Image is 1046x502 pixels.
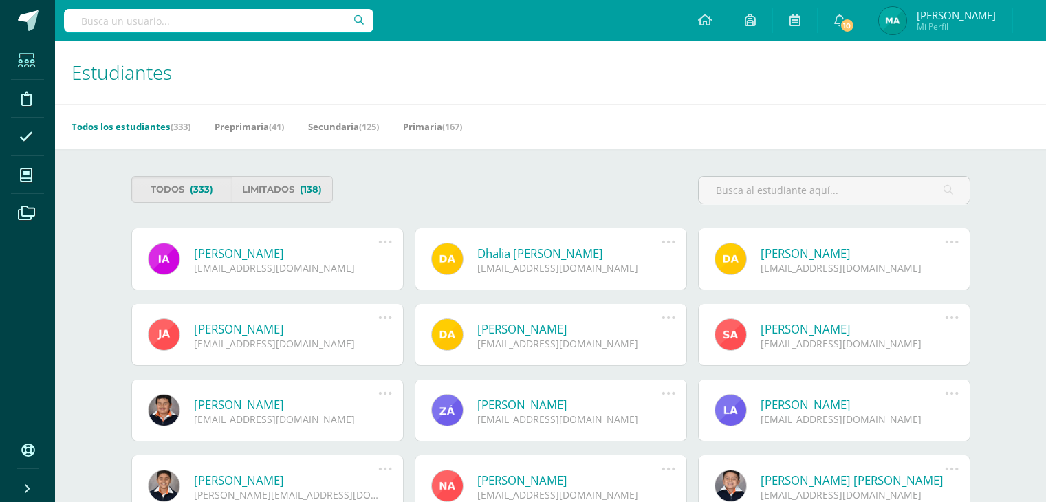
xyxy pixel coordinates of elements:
[699,177,970,204] input: Busca al estudiante aquí...
[269,120,284,133] span: (41)
[761,397,946,413] a: [PERSON_NAME]
[194,472,379,488] a: [PERSON_NAME]
[477,321,662,337] a: [PERSON_NAME]
[190,177,213,202] span: (333)
[403,116,462,138] a: Primaria(167)
[215,116,284,138] a: Preprimaria(41)
[194,397,379,413] a: [PERSON_NAME]
[477,261,662,274] div: [EMAIL_ADDRESS][DOMAIN_NAME]
[194,245,379,261] a: [PERSON_NAME]
[194,261,379,274] div: [EMAIL_ADDRESS][DOMAIN_NAME]
[194,413,379,426] div: [EMAIL_ADDRESS][DOMAIN_NAME]
[477,488,662,501] div: [EMAIL_ADDRESS][DOMAIN_NAME]
[879,7,906,34] img: 89b96305ba49cfb70fcfc9f667f77a01.png
[171,120,190,133] span: (333)
[308,116,379,138] a: Secundaria(125)
[131,176,232,203] a: Todos(333)
[477,337,662,350] div: [EMAIL_ADDRESS][DOMAIN_NAME]
[761,337,946,350] div: [EMAIL_ADDRESS][DOMAIN_NAME]
[917,21,996,32] span: Mi Perfil
[477,245,662,261] a: Dhalia [PERSON_NAME]
[300,177,322,202] span: (138)
[761,413,946,426] div: [EMAIL_ADDRESS][DOMAIN_NAME]
[477,397,662,413] a: [PERSON_NAME]
[442,120,462,133] span: (167)
[761,321,946,337] a: [PERSON_NAME]
[761,488,946,501] div: [EMAIL_ADDRESS][DOMAIN_NAME]
[194,321,379,337] a: [PERSON_NAME]
[64,9,373,32] input: Busca un usuario...
[761,472,946,488] a: [PERSON_NAME] [PERSON_NAME]
[194,488,379,501] div: [PERSON_NAME][EMAIL_ADDRESS][DOMAIN_NAME]
[761,245,946,261] a: [PERSON_NAME]
[917,8,996,22] span: [PERSON_NAME]
[72,116,190,138] a: Todos los estudiantes(333)
[477,413,662,426] div: [EMAIL_ADDRESS][DOMAIN_NAME]
[72,59,172,85] span: Estudiantes
[194,337,379,350] div: [EMAIL_ADDRESS][DOMAIN_NAME]
[359,120,379,133] span: (125)
[761,261,946,274] div: [EMAIL_ADDRESS][DOMAIN_NAME]
[232,176,333,203] a: Limitados(138)
[840,18,855,33] span: 10
[477,472,662,488] a: [PERSON_NAME]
